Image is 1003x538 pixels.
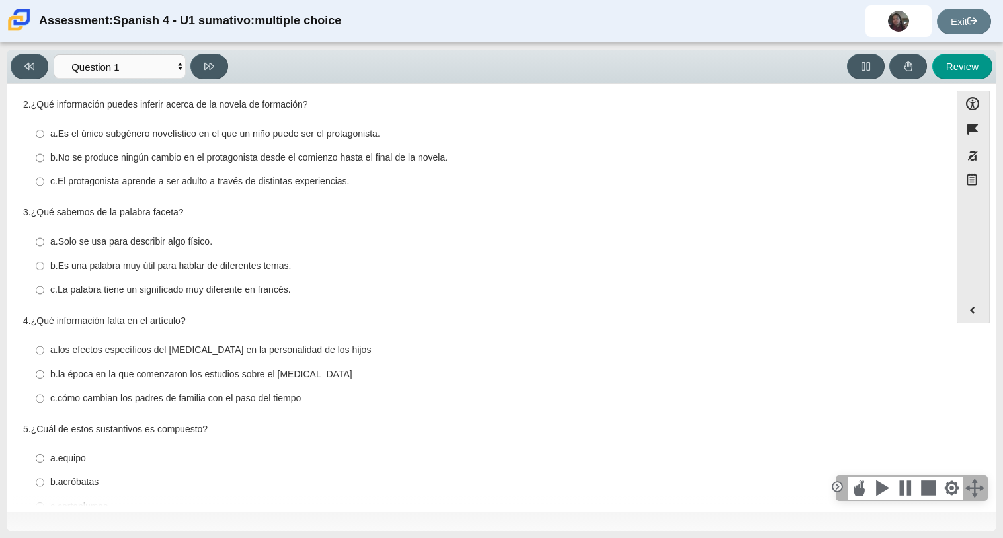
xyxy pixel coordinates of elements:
thspan: c. [50,284,58,295]
thspan: 5. [23,423,31,435]
thspan: a. [50,128,58,139]
thspan: Solo se usa para describir algo físico. [58,235,212,247]
div: Assessment items [13,91,943,506]
a: Carmen School of Science & Technology [5,24,33,36]
thspan: la época en la que comenzaron los estudios sobre el [MEDICAL_DATA] [58,368,352,380]
thspan: a. [50,452,58,464]
thspan: Assessment: [39,13,113,29]
thspan: 4. [23,315,31,327]
div: Select this button, then click anywhere in the text to start reading aloud [848,477,871,500]
thspan: ¿Qué información falta en el artículo? [31,315,186,327]
div: Speak the current selection [871,477,894,500]
div: Click to collapse the toolbar. [837,477,848,500]
thspan: Exit [951,16,967,27]
img: adriana.aguiniga.olUZzS [888,11,909,32]
button: Flag item [957,116,990,142]
button: Review [932,54,992,79]
div: Stops speech playback [917,477,940,500]
thspan: ¿Qué información puedes inferir acerca de la novela de formación? [31,98,308,110]
thspan: Spanish 4 - U1 sumativo: [113,13,255,29]
div: Click to collapse the toolbar. [829,479,846,495]
button: Expand menu. Displays the button labels. [957,297,989,323]
div: Click and hold and drag to move the toolbar. [963,477,986,500]
thspan: multiple choice [255,13,341,29]
thspan: b. [50,151,58,163]
button: Toggle response masking [957,143,990,169]
thspan: a. [50,235,58,247]
thspan: acróbatas [58,476,99,488]
thspan: 2. [23,98,31,110]
thspan: ¿Qué sabemos de la palabra faceta? [31,206,184,218]
thspan: b. [50,260,58,272]
button: Open Accessibility Menu [957,91,990,116]
thspan: 3. [23,206,31,218]
button: Raise Your Hand [889,54,927,79]
thspan: No se produce ningún cambio en el protagonista desde el comienzo hasta el final de la novela. [58,151,448,163]
thspan: a. [50,344,58,356]
div: Pause Speech [894,477,917,500]
thspan: Es el único subgénero novelístico en el que un niño puede ser el protagonista. [58,128,380,139]
thspan: cómo cambian los padres de familia con el paso del tiempo [58,392,301,404]
thspan: b. [50,368,58,380]
thspan: La palabra tiene un significado muy diferente en francés. [58,284,291,295]
thspan: los efectos específicos del [MEDICAL_DATA] en la personalidad de los hijos [58,344,372,356]
thspan: El protagonista aprende a ser adulto a través de distintas experiencias. [58,175,350,187]
thspan: c. [50,392,58,404]
thspan: b. [50,476,58,488]
thspan: ¿Cuál de estos sustantivos es compuesto? [31,423,208,435]
thspan: c. [50,175,58,187]
img: Carmen School of Science & Technology [5,6,33,34]
a: Exit [937,9,991,34]
button: Notepad [957,169,990,196]
thspan: equipo [58,452,86,464]
thspan: Es una palabra muy útil para hablar de diferentes temas. [58,260,292,272]
div: Change Settings [940,477,963,500]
